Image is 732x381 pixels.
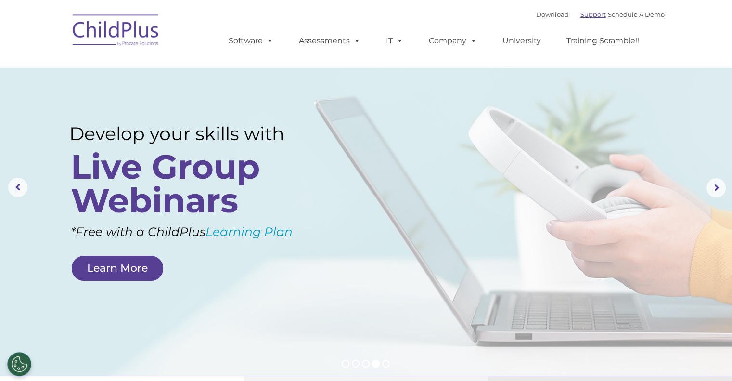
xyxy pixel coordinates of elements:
[557,31,649,51] a: Training Scramble!!
[219,31,283,51] a: Software
[71,150,308,217] rs-layer: Live Group Webinars
[71,221,329,243] rs-layer: *Free with a ChildPlus
[575,277,732,381] iframe: Chat Widget
[134,103,175,110] span: Phone number
[536,11,569,18] a: Download
[134,64,163,71] span: Last name
[419,31,487,51] a: Company
[580,11,606,18] a: Support
[536,11,665,18] font: |
[376,31,413,51] a: IT
[69,123,311,145] rs-layer: Develop your skills with
[493,31,551,51] a: University
[7,352,31,376] button: Cookies Settings
[205,224,293,239] a: Learning Plan
[72,256,163,281] a: Learn More
[289,31,370,51] a: Assessments
[608,11,665,18] a: Schedule A Demo
[68,8,164,56] img: ChildPlus by Procare Solutions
